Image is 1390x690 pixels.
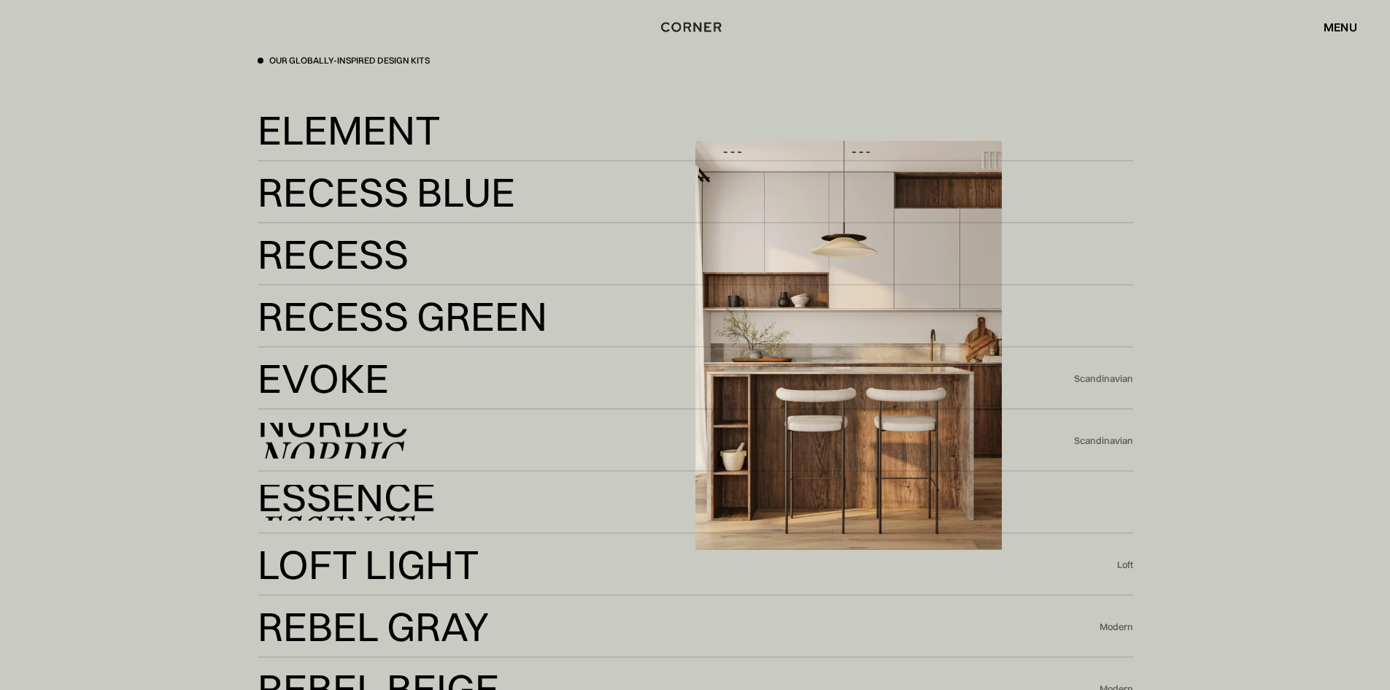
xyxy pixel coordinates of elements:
div: Recess Blue [258,175,515,210]
div: Our globally-inspired design kits [269,55,430,67]
a: Loft LightLoft Light [258,547,1117,583]
div: Evoke [258,361,389,396]
div: Modern [1100,621,1133,634]
div: Scandinavian [1074,372,1133,386]
div: Scandinavian [1074,434,1133,448]
div: Nordic [258,405,409,440]
div: Loft Light [258,582,466,617]
div: Loft [1117,559,1133,572]
div: Recess [258,237,409,272]
div: Loft Light [258,547,479,582]
a: Recess GreenRecess Green [258,299,1133,334]
a: EvokeEvoke [258,361,1074,396]
div: Element [258,112,441,147]
div: Recess Green [258,299,547,334]
a: Recess BlueRecess Blue [258,175,1133,210]
a: RecessRecess [258,237,1133,272]
div: Recess Green [258,334,515,369]
div: Rebel Gray [258,609,489,644]
div: Rebel Gray [258,644,474,679]
a: Rebel GrayRebel Gray [258,609,1100,645]
div: Evoke [258,396,375,431]
div: menu [1309,15,1357,39]
div: Essence [258,479,436,514]
a: home [644,18,747,37]
a: NordicNordic [258,423,1074,459]
div: menu [1324,21,1357,33]
div: Element [258,147,425,183]
div: Nordic [258,440,400,475]
a: EssenceEssence [258,485,1133,521]
div: Recess [258,272,387,307]
a: ElementElement [258,112,1133,148]
div: Recess Blue [258,210,486,245]
div: Essence [258,514,411,549]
